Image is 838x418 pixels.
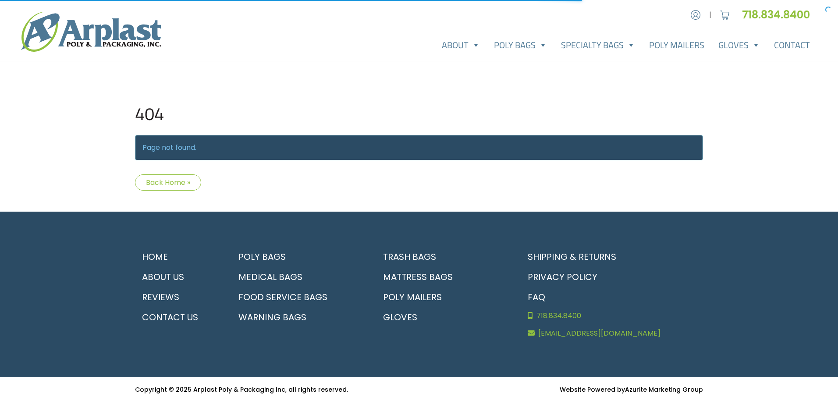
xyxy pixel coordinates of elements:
small: Website Powered by [560,385,703,394]
a: Shipping & Returns [521,247,703,267]
a: Specialty Bags [554,36,642,54]
img: logo [21,12,161,52]
a: Privacy Policy [521,267,703,287]
a: Azurite Marketing Group [625,385,703,394]
a: About [435,36,487,54]
a: About Us [135,267,221,287]
a: Trash Bags [376,247,510,267]
a: Mattress Bags [376,267,510,287]
a: Food Service Bags [231,287,366,307]
a: FAQ [521,287,703,307]
a: Back Home » [135,174,201,191]
p: Page not found. [135,135,703,160]
a: Poly Mailers [376,287,510,307]
a: Contact Us [135,307,221,327]
span: | [709,10,711,20]
a: Contact [767,36,817,54]
small: Copyright © 2025 Arplast Poly & Packaging Inc, all rights reserved. [135,385,348,394]
a: 718.834.8400 [742,7,817,22]
a: Gloves [711,36,767,54]
a: Gloves [376,307,510,327]
a: Home [135,247,221,267]
a: 718.834.8400 [521,307,703,325]
a: Poly Bags [231,247,366,267]
a: Poly Mailers [642,36,711,54]
h1: 404 [135,103,703,124]
a: Reviews [135,287,221,307]
a: Medical Bags [231,267,366,287]
a: [EMAIL_ADDRESS][DOMAIN_NAME] [521,325,703,342]
a: Poly Bags [487,36,554,54]
a: Warning Bags [231,307,366,327]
